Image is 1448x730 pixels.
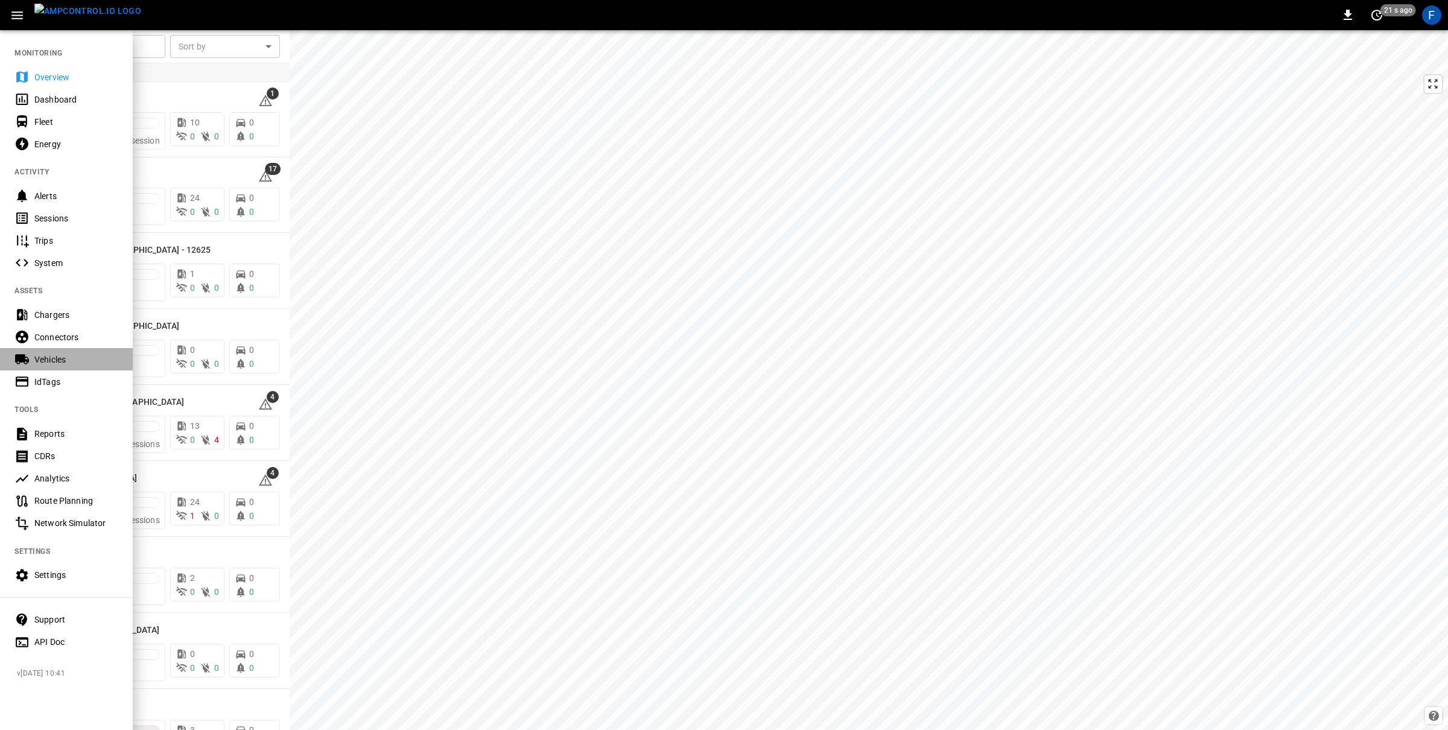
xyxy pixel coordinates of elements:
span: 21 s ago [1380,4,1416,16]
div: Support [34,614,118,626]
div: CDRs [34,450,118,462]
div: Energy [34,138,118,150]
div: Route Planning [34,495,118,507]
div: Fleet [34,116,118,128]
div: Vehicles [34,354,118,366]
div: Settings [34,569,118,581]
div: IdTags [34,376,118,388]
div: Analytics [34,472,118,484]
div: Sessions [34,212,118,224]
div: Alerts [34,190,118,202]
div: Connectors [34,331,118,343]
div: Dashboard [34,94,118,106]
div: Overview [34,71,118,83]
div: profile-icon [1422,5,1441,25]
div: Network Simulator [34,517,118,529]
div: Chargers [34,309,118,321]
img: ampcontrol.io logo [34,4,141,19]
div: System [34,257,118,269]
span: v [DATE] 10:41 [17,668,123,680]
div: API Doc [34,636,118,648]
div: Reports [34,428,118,440]
button: set refresh interval [1367,5,1386,25]
div: Trips [34,235,118,247]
